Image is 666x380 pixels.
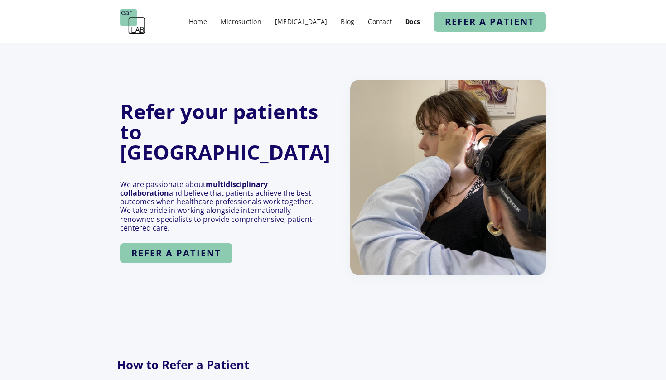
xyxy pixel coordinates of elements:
[117,357,382,373] strong: How to Refer a Patient
[120,101,330,162] h1: Refer your patients to [GEOGRAPHIC_DATA]
[445,15,535,28] strong: refer a patient
[131,247,221,259] strong: refer a patient
[336,15,359,28] a: Blog
[434,12,546,32] a: refer a patient
[216,15,266,28] a: Microsuction
[120,180,316,232] p: We are passionate about and believe that patients achieve the best outcomes when healthcare profe...
[184,15,212,28] a: Home
[401,16,425,28] a: Docs
[270,15,332,28] a: [MEDICAL_DATA]
[363,15,396,28] a: Contact
[120,243,232,263] a: refer a patient
[120,179,268,198] strong: multidisciplinary collaboration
